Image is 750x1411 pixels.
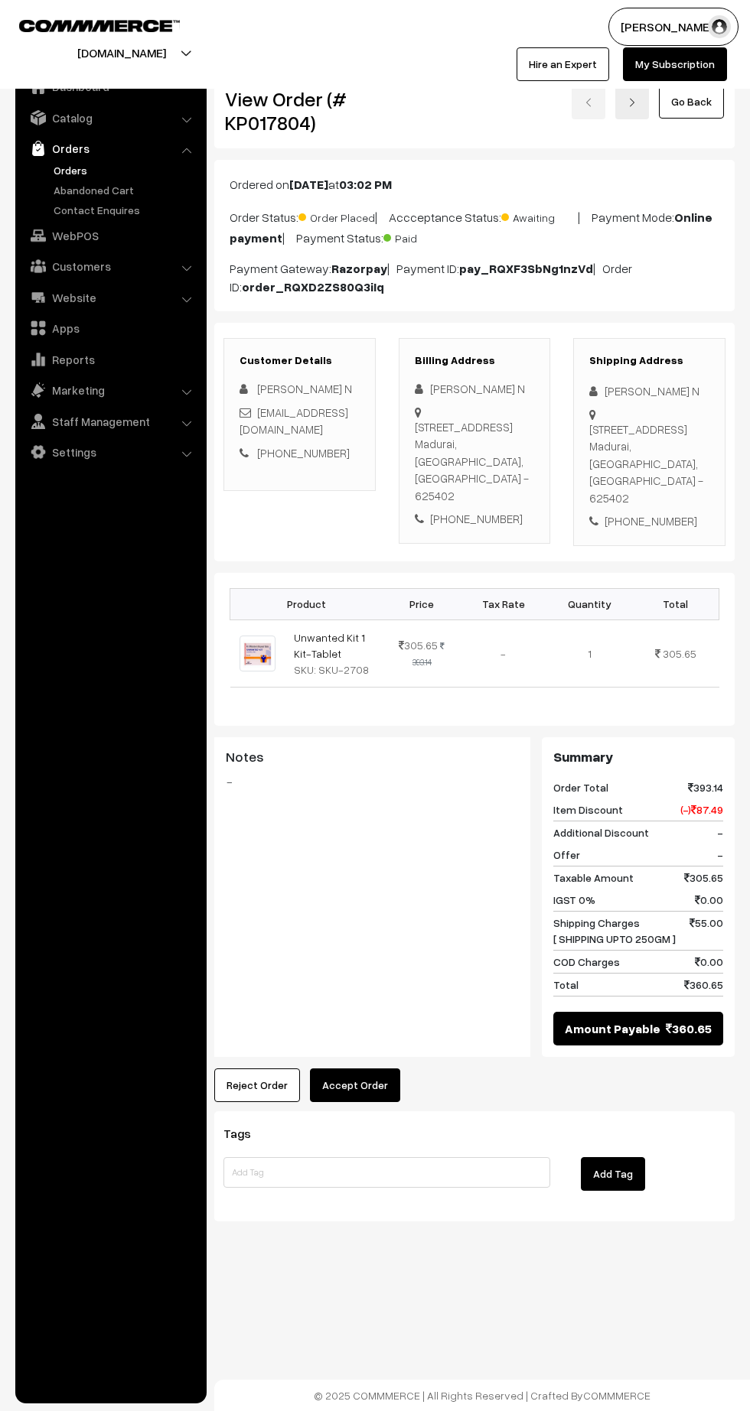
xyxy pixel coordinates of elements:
a: Unwanted Kit 1 Kit-Tablet [294,631,365,660]
b: order_RQXD2ZS80Q3iIq [242,279,384,294]
th: Total [632,588,719,619]
div: SKU: SKU-2708 [294,662,374,678]
img: user [708,15,731,38]
th: Price [383,588,461,619]
img: COMMMERCE [19,20,180,31]
a: Settings [19,438,201,466]
a: [EMAIL_ADDRESS][DOMAIN_NAME] [240,405,348,437]
a: Abandoned Cart [50,182,201,198]
th: Product [230,588,383,619]
a: [PHONE_NUMBER] [257,446,350,460]
input: Add Tag [223,1157,550,1188]
div: [STREET_ADDRESS] Madurai, [GEOGRAPHIC_DATA], [GEOGRAPHIC_DATA] - 625402 [589,421,709,507]
h2: View Order (# KP017804) [225,87,376,135]
a: Apps [19,314,201,342]
a: Catalog [19,104,201,132]
span: 0.00 [695,892,723,908]
span: Paid [383,226,460,246]
span: Total [553,977,579,993]
span: Offer [553,847,580,863]
h3: Shipping Address [589,354,709,367]
td: - [461,619,546,687]
p: Order Status: | Accceptance Status: | Payment Mode: | Payment Status: [230,206,719,247]
b: 03:02 PM [339,177,392,192]
a: Go Back [659,85,724,119]
a: COMMMERCE [19,15,153,34]
span: COD Charges [553,954,620,970]
blockquote: - [226,772,519,791]
span: 360.65 [684,977,723,993]
b: pay_RQXF3SbNg1nzVd [459,261,593,276]
span: 393.14 [688,779,723,795]
h3: Customer Details [240,354,360,367]
span: Amount Payable [565,1019,660,1038]
a: Reports [19,346,201,373]
p: Payment Gateway: | Payment ID: | Order ID: [230,259,719,296]
h3: Notes [226,749,519,766]
span: IGST 0% [553,892,595,908]
button: Accept Order [310,1068,400,1102]
a: Orders [19,135,201,162]
button: [DOMAIN_NAME] [24,34,220,72]
span: (-) 87.49 [680,801,723,818]
footer: © 2025 COMMMERCE | All Rights Reserved | Crafted By [214,1380,750,1411]
div: [PHONE_NUMBER] [589,512,709,530]
a: Website [19,284,201,311]
span: 1 [588,647,592,660]
span: 0.00 [695,954,723,970]
span: 305.65 [663,647,696,660]
span: Order Placed [298,206,375,226]
p: Ordered on at [230,175,719,193]
a: Staff Management [19,408,201,435]
div: [PHONE_NUMBER] [415,510,535,528]
img: right-arrow.png [628,98,637,107]
button: [PERSON_NAME] [608,8,739,46]
span: 360.65 [666,1019,712,1038]
h3: Summary [553,749,723,766]
span: 305.65 [399,639,438,652]
span: 305.65 [684,870,723,886]
span: 55.00 [690,915,723,947]
a: Customers [19,252,201,280]
a: Contact Enquires [50,202,201,218]
b: Razorpay [331,261,387,276]
span: Additional Discount [553,824,649,840]
button: Add Tag [581,1157,645,1191]
div: [STREET_ADDRESS] Madurai, [GEOGRAPHIC_DATA], [GEOGRAPHIC_DATA] - 625402 [415,418,535,505]
h3: Billing Address [415,354,535,367]
a: Marketing [19,376,201,404]
a: COMMMERCE [583,1389,651,1402]
a: My Subscription [623,47,727,81]
a: Hire an Expert [517,47,609,81]
th: Tax Rate [461,588,546,619]
span: - [717,824,723,840]
span: Order Total [553,779,608,795]
span: [PERSON_NAME] N [257,382,352,395]
div: [PERSON_NAME] N [589,382,709,400]
span: - [717,847,723,863]
div: [PERSON_NAME] N [415,380,535,398]
span: Tags [223,1126,269,1141]
span: Awaiting [501,206,578,226]
a: Orders [50,162,201,178]
img: UNWANTED KIT.jpeg [240,636,276,671]
span: Item Discount [553,801,623,818]
a: WebPOS [19,222,201,249]
b: [DATE] [289,177,328,192]
span: Shipping Charges [ SHIPPING UPTO 250GM ] [553,915,676,947]
button: Reject Order [214,1068,300,1102]
span: Taxable Amount [553,870,634,886]
th: Quantity [546,588,632,619]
